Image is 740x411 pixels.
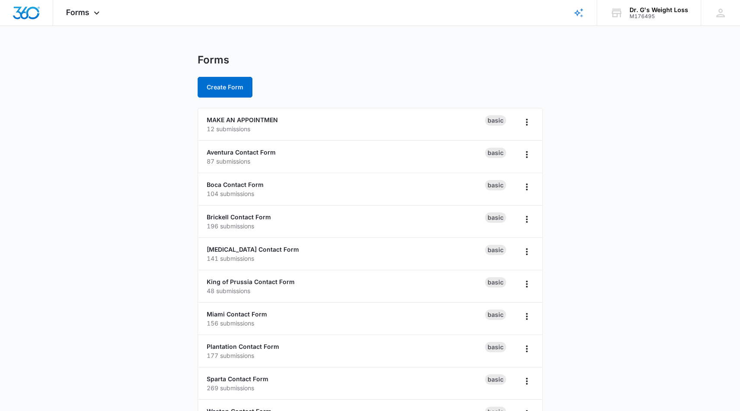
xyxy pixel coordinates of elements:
button: Overflow Menu [520,180,534,194]
div: Basic [485,374,506,385]
a: Sparta Contact Form [207,375,268,383]
div: Basic [485,310,506,320]
div: Basic [485,342,506,352]
span: Forms [66,8,89,17]
div: account id [630,13,688,19]
button: Overflow Menu [520,115,534,129]
button: Create Form [198,77,252,98]
button: Overflow Menu [520,148,534,161]
button: Overflow Menu [520,342,534,356]
p: 156 submissions [207,319,485,328]
div: Basic [485,148,506,158]
button: Overflow Menu [520,245,534,259]
a: MAKE AN APPOINTMEN [207,116,278,123]
div: Basic [485,245,506,255]
h1: Forms [198,54,229,66]
p: 177 submissions [207,351,485,360]
p: 12 submissions [207,124,485,133]
p: 87 submissions [207,157,485,166]
a: Miami Contact Form [207,310,267,318]
div: Basic [485,212,506,223]
p: 196 submissions [207,221,485,231]
p: 269 submissions [207,383,485,392]
a: [MEDICAL_DATA] Contact Form [207,246,299,253]
a: Aventura Contact Form [207,149,276,156]
div: Basic [485,180,506,190]
div: Basic [485,115,506,126]
a: Boca Contact Form [207,181,264,188]
button: Overflow Menu [520,277,534,291]
a: King of Prussia Contact Form [207,278,295,285]
div: Basic [485,277,506,288]
p: 48 submissions [207,286,485,295]
div: account name [630,6,688,13]
button: Overflow Menu [520,310,534,323]
a: Brickell Contact Form [207,213,271,221]
a: Plantation Contact Form [207,343,279,350]
button: Overflow Menu [520,374,534,388]
p: 104 submissions [207,189,485,198]
p: 141 submissions [207,254,485,263]
button: Overflow Menu [520,212,534,226]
